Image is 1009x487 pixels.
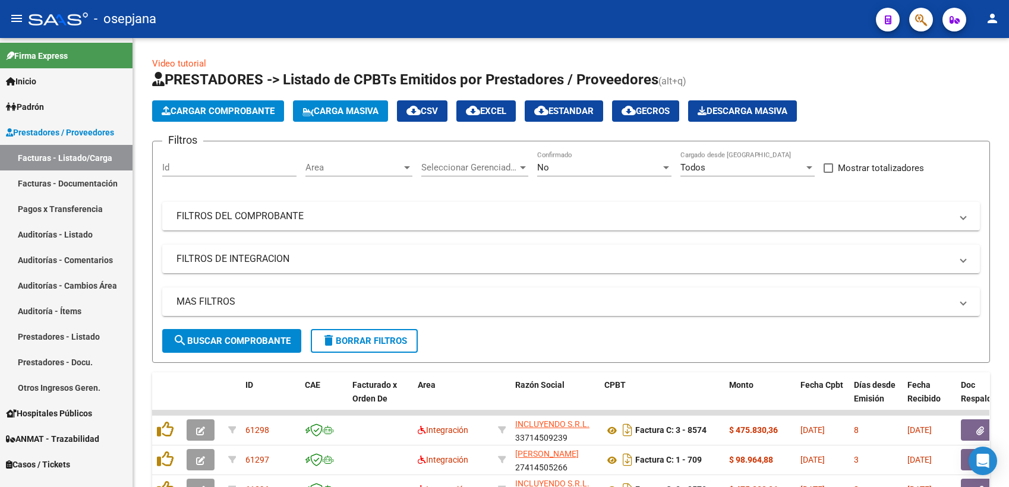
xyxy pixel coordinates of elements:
button: EXCEL [456,100,516,122]
button: Carga Masiva [293,100,388,122]
span: Firma Express [6,49,68,62]
datatable-header-cell: CPBT [600,372,724,425]
i: Descargar documento [620,420,635,439]
mat-icon: menu [10,11,24,26]
datatable-header-cell: Facturado x Orden De [348,372,413,425]
span: Descarga Masiva [698,106,787,116]
datatable-header-cell: Monto [724,372,796,425]
span: [DATE] [800,455,825,464]
span: Cargar Comprobante [162,106,275,116]
span: Todos [680,162,705,173]
span: Razón Social [515,380,565,390]
span: No [537,162,549,173]
datatable-header-cell: Area [413,372,493,425]
button: Cargar Comprobante [152,100,284,122]
button: Gecros [612,100,679,122]
span: INCLUYENDO S.R.L. [515,419,589,429]
mat-icon: person [985,11,999,26]
h3: Filtros [162,132,203,148]
mat-icon: cloud_download [534,103,548,118]
span: Carga Masiva [302,106,379,116]
mat-expansion-panel-header: FILTROS DEL COMPROBANTE [162,202,980,230]
strong: $ 98.964,88 [729,455,773,464]
span: Integración [418,455,468,464]
span: Borrar Filtros [321,336,407,346]
a: Video tutorial [152,58,206,69]
span: CAE [305,380,320,390]
span: Casos / Tickets [6,458,70,471]
mat-icon: search [173,333,187,347]
span: 8 [854,425,859,435]
strong: $ 475.830,36 [729,425,778,435]
span: Fecha Cpbt [800,380,843,390]
button: Buscar Comprobante [162,329,301,353]
button: Descarga Masiva [688,100,797,122]
datatable-header-cell: CAE [300,372,348,425]
mat-panel-title: FILTROS DE INTEGRACION [176,252,951,265]
strong: Factura C: 1 - 709 [635,456,702,465]
strong: Factura C: 3 - 8574 [635,426,707,435]
span: ANMAT - Trazabilidad [6,432,99,445]
span: Padrón [6,100,44,113]
datatable-header-cell: Días desde Emisión [849,372,903,425]
mat-icon: cloud_download [466,103,480,118]
span: 61297 [245,455,269,464]
button: CSV [397,100,447,122]
span: Facturado x Orden De [352,380,397,403]
span: CPBT [604,380,626,390]
datatable-header-cell: Fecha Cpbt [796,372,849,425]
span: [PERSON_NAME] [515,449,579,458]
app-download-masive: Descarga masiva de comprobantes (adjuntos) [688,100,797,122]
datatable-header-cell: ID [241,372,300,425]
span: [DATE] [800,425,825,435]
span: Prestadores / Proveedores [6,126,114,139]
span: Inicio [6,75,36,88]
datatable-header-cell: Fecha Recibido [903,372,956,425]
mat-icon: cloud_download [622,103,636,118]
span: 61298 [245,425,269,435]
div: 27414505266 [515,447,595,472]
mat-expansion-panel-header: MAS FILTROS [162,287,980,316]
mat-panel-title: MAS FILTROS [176,295,951,308]
span: Buscar Comprobante [173,336,291,346]
span: CSV [406,106,438,116]
mat-expansion-panel-header: FILTROS DE INTEGRACION [162,245,980,273]
span: Seleccionar Gerenciador [421,162,518,173]
span: Area [418,380,436,390]
span: Hospitales Públicos [6,407,92,420]
i: Descargar documento [620,450,635,469]
span: ID [245,380,253,390]
span: Gecros [622,106,670,116]
div: Open Intercom Messenger [969,447,997,475]
span: [DATE] [907,425,932,435]
span: Fecha Recibido [907,380,941,403]
span: [DATE] [907,455,932,464]
span: Días desde Emisión [854,380,896,403]
span: 3 [854,455,859,464]
button: Estandar [525,100,603,122]
button: Borrar Filtros [311,329,418,353]
span: Area [305,162,402,173]
span: Mostrar totalizadores [838,161,924,175]
mat-panel-title: FILTROS DEL COMPROBANTE [176,210,951,223]
span: Estandar [534,106,594,116]
datatable-header-cell: Razón Social [510,372,600,425]
span: (alt+q) [658,75,686,87]
span: EXCEL [466,106,506,116]
div: 33714509239 [515,418,595,442]
mat-icon: delete [321,333,336,347]
mat-icon: cloud_download [406,103,421,118]
span: Integración [418,425,468,435]
span: PRESTADORES -> Listado de CPBTs Emitidos por Prestadores / Proveedores [152,71,658,88]
span: Monto [729,380,753,390]
span: - osepjana [94,6,156,32]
